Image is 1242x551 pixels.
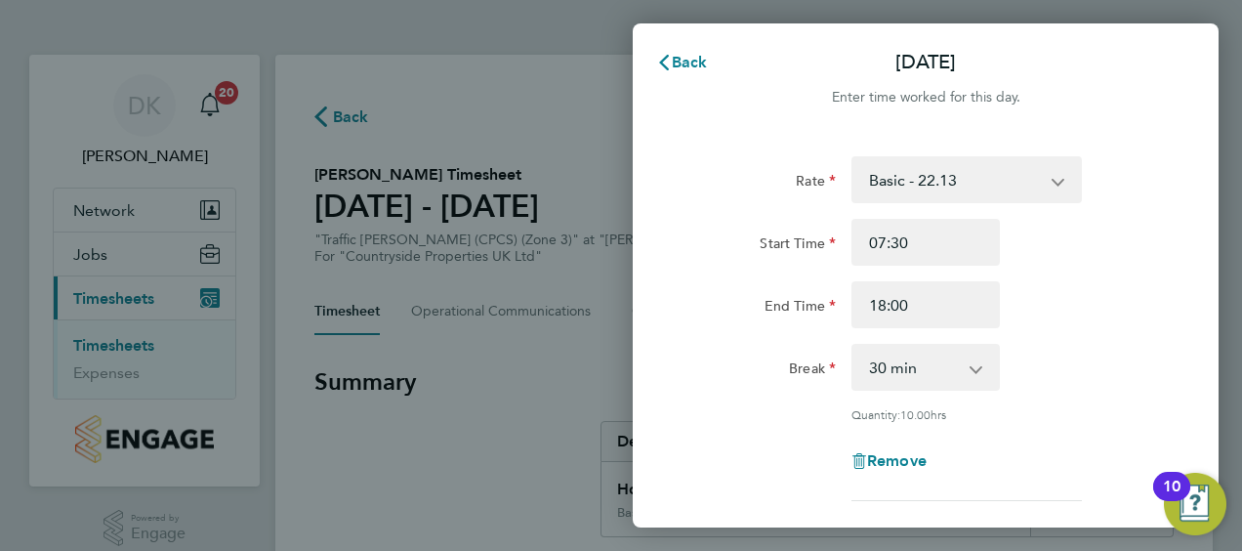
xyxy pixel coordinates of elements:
button: Back [637,43,727,82]
span: Back [672,53,708,71]
span: Remove [867,451,927,470]
span: 10.00 [900,406,931,422]
div: 10 [1163,487,1180,512]
input: E.g. 08:00 [851,219,1000,266]
button: Open Resource Center, 10 new notifications [1164,473,1226,535]
button: Remove [851,453,927,469]
div: Quantity: hrs [851,406,1082,422]
label: Break [789,360,836,383]
p: [DATE] [895,49,956,76]
div: Enter time worked for this day. [633,86,1219,109]
label: End Time [765,297,836,320]
input: E.g. 18:00 [851,281,1000,328]
label: Start Time [760,234,836,258]
label: Rate [796,172,836,195]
